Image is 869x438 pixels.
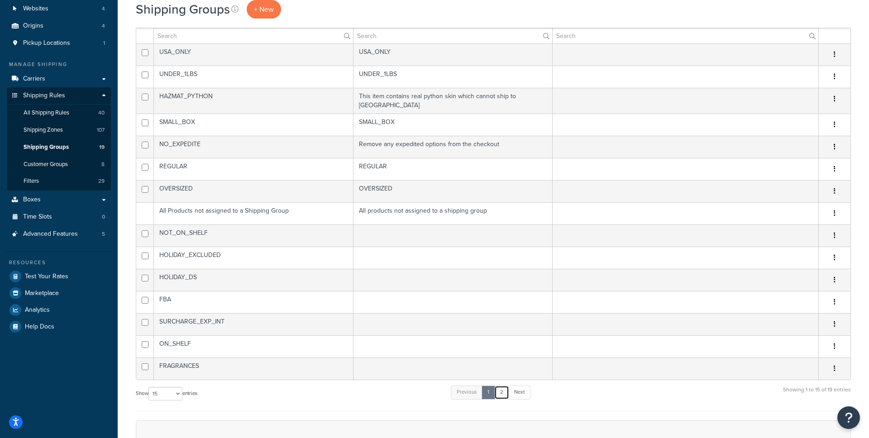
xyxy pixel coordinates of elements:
[101,161,105,168] span: 8
[23,196,41,204] span: Boxes
[23,230,78,238] span: Advanced Features
[353,158,553,180] td: REGULAR
[23,5,48,13] span: Websites
[7,61,111,68] div: Manage Shipping
[23,22,43,30] span: Origins
[25,323,54,331] span: Help Docs
[24,177,39,185] span: Filters
[7,319,111,335] a: Help Docs
[7,18,111,34] li: Origins
[7,122,111,138] li: Shipping Zones
[353,202,553,224] td: All products not assigned to a shipping group
[7,0,111,17] a: Websites 4
[23,213,52,221] span: Time Slots
[154,180,353,202] td: OVERSIZED
[7,139,111,156] li: Shipping Groups
[783,385,851,404] div: Showing 1 to 15 of 19 entries
[7,191,111,208] a: Boxes
[24,161,68,168] span: Customer Groups
[154,43,353,66] td: USA_ONLY
[25,273,68,281] span: Test Your Rates
[353,88,553,114] td: This item contains real python skin which cannot ship to [GEOGRAPHIC_DATA]
[154,114,353,136] td: SMALL_BOX
[353,114,553,136] td: SMALL_BOX
[23,75,45,83] span: Carriers
[7,35,111,52] li: Pickup Locations
[7,122,111,138] a: Shipping Zones 107
[7,139,111,156] a: Shipping Groups 19
[154,28,353,43] input: Search
[7,87,111,190] li: Shipping Rules
[154,269,353,291] td: HOLIDAY_DS
[136,0,230,18] h1: Shipping Groups
[7,302,111,318] a: Analytics
[7,105,111,121] li: All Shipping Rules
[24,126,63,134] span: Shipping Zones
[553,28,818,43] input: Search
[154,202,353,224] td: All Products not assigned to a Shipping Group
[154,136,353,158] td: NO_EXPEDITE
[102,230,105,238] span: 5
[7,18,111,34] a: Origins 4
[508,386,530,399] a: Next
[353,136,553,158] td: Remove any expedited options from the checkout
[254,4,274,14] span: + New
[353,66,553,88] td: UNDER_1LBS
[154,291,353,313] td: FBA
[7,226,111,243] li: Advanced Features
[494,386,509,399] a: 2
[154,224,353,247] td: NOT_ON_SHELF
[451,386,482,399] a: Previous
[7,173,111,190] a: Filters 29
[23,39,70,47] span: Pickup Locations
[7,173,111,190] li: Filters
[148,387,182,400] select: Showentries
[154,335,353,357] td: ON_SHELF
[25,290,59,297] span: Marketplace
[7,35,111,52] a: Pickup Locations 1
[25,306,50,314] span: Analytics
[23,92,65,100] span: Shipping Rules
[154,313,353,335] td: SURCHARGE_EXP_INT
[154,357,353,380] td: FRAGRANCES
[7,259,111,267] div: Resources
[353,28,553,43] input: Search
[837,406,860,429] button: Open Resource Center
[7,87,111,104] a: Shipping Rules
[154,158,353,180] td: REGULAR
[154,247,353,269] td: HOLIDAY_EXCLUDED
[98,177,105,185] span: 29
[7,0,111,17] li: Websites
[353,43,553,66] td: USA_ONLY
[7,209,111,225] li: Time Slots
[136,387,197,400] label: Show entries
[99,143,105,151] span: 19
[102,22,105,30] span: 4
[7,156,111,173] a: Customer Groups 8
[98,109,105,117] span: 40
[24,109,69,117] span: All Shipping Rules
[7,71,111,87] a: Carriers
[154,66,353,88] td: UNDER_1LBS
[7,105,111,121] a: All Shipping Rules 40
[7,226,111,243] a: Advanced Features 5
[482,386,495,399] a: 1
[154,88,353,114] td: HAZMAT_PYTHON
[7,268,111,285] a: Test Your Rates
[7,156,111,173] li: Customer Groups
[24,143,69,151] span: Shipping Groups
[102,5,105,13] span: 4
[103,39,105,47] span: 1
[97,126,105,134] span: 107
[7,285,111,301] a: Marketplace
[7,209,111,225] a: Time Slots 0
[102,213,105,221] span: 0
[353,180,553,202] td: OVERSIZED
